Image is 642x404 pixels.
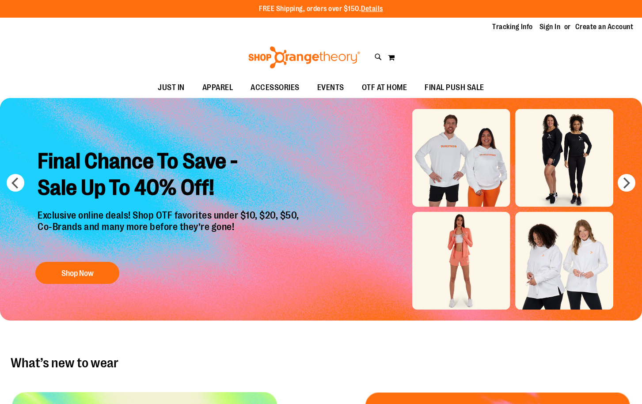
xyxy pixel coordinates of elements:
span: OTF AT HOME [362,78,407,98]
p: FREE Shipping, orders over $150. [259,4,383,14]
h2: Final Chance To Save - Sale Up To 40% Off! [31,141,308,210]
a: ACCESSORIES [242,78,308,98]
a: Tracking Info [492,22,533,32]
a: Details [361,5,383,13]
a: OTF AT HOME [353,78,416,98]
a: EVENTS [308,78,353,98]
img: Shop Orangetheory [247,46,361,68]
h2: What’s new to wear [11,356,631,370]
a: FINAL PUSH SALE [416,78,493,98]
p: Exclusive online deals! Shop OTF favorites under $10, $20, $50, Co-Brands and many more before th... [31,210,308,253]
a: APPAREL [194,78,242,98]
span: FINAL PUSH SALE [425,78,484,98]
a: JUST IN [149,78,194,98]
button: next [618,174,635,192]
a: Final Chance To Save -Sale Up To 40% Off! Exclusive online deals! Shop OTF favorites under $10, $... [31,141,308,288]
span: ACCESSORIES [251,78,300,98]
a: Sign In [539,22,561,32]
span: JUST IN [158,78,185,98]
span: APPAREL [202,78,233,98]
button: prev [7,174,24,192]
span: EVENTS [317,78,344,98]
button: Shop Now [35,262,119,284]
a: Create an Account [575,22,634,32]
